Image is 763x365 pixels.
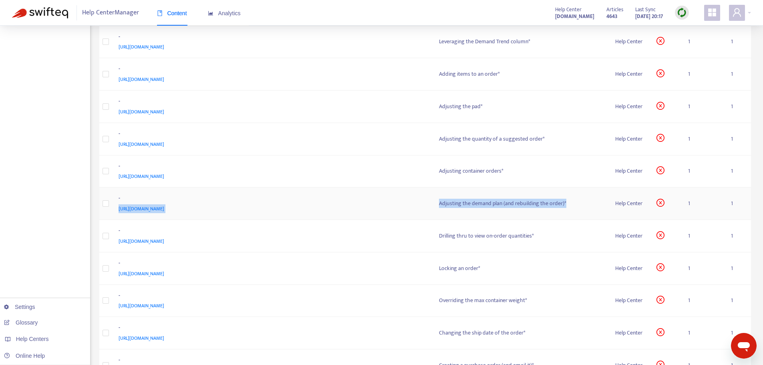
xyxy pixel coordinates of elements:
td: 1 [725,285,751,317]
span: close-circle [656,263,664,271]
span: book [157,10,163,16]
td: 1 [725,26,751,58]
a: Glossary [4,319,38,326]
td: 1 [682,91,725,123]
div: - [119,226,423,237]
span: Content [157,10,187,16]
td: 1 [682,317,725,349]
div: Help Center [615,37,644,46]
div: - [119,65,423,75]
span: [URL][DOMAIN_NAME] [119,270,164,278]
span: [URL][DOMAIN_NAME] [119,140,164,148]
span: appstore [707,8,717,17]
div: Adding items to an order* [439,70,603,79]
td: 1 [682,252,725,285]
span: close-circle [656,296,664,304]
span: close-circle [656,166,664,174]
div: - [119,162,423,172]
span: Analytics [208,10,241,16]
span: close-circle [656,102,664,110]
span: close-circle [656,69,664,77]
div: Adjusting the pad* [439,102,603,111]
div: Help Center [615,329,644,337]
span: [URL][DOMAIN_NAME] [119,237,164,245]
div: Leveraging the Demand Trend column* [439,37,603,46]
span: Help Center [555,5,582,14]
span: Help Centers [16,336,49,342]
div: Changing the ship date of the order* [439,329,603,337]
span: user [732,8,742,17]
td: 1 [682,123,725,155]
td: 1 [682,155,725,188]
td: 1 [725,91,751,123]
span: [URL][DOMAIN_NAME] [119,75,164,83]
strong: 4643 [606,12,618,21]
span: [URL][DOMAIN_NAME] [119,302,164,310]
td: 1 [725,317,751,349]
strong: [DATE] 20:17 [635,12,663,21]
img: sync.dc5367851b00ba804db3.png [677,8,687,18]
td: 1 [725,188,751,220]
div: Help Center [615,102,644,111]
div: Overriding the max container weight* [439,296,603,305]
span: close-circle [656,199,664,207]
div: Adjusting the demand plan (and rebuilding the order)* [439,199,603,208]
div: - [119,323,423,334]
span: Last Sync [635,5,656,14]
div: Locking an order* [439,264,603,273]
span: Help Center Manager [82,5,139,20]
div: Help Center [615,232,644,240]
div: - [119,97,423,107]
td: 1 [682,188,725,220]
iframe: Button to launch messaging window [731,333,757,359]
div: Help Center [615,135,644,143]
td: 1 [682,26,725,58]
td: 1 [725,155,751,188]
div: - [119,291,423,302]
div: - [119,32,423,43]
a: Online Help [4,353,45,359]
span: [URL][DOMAIN_NAME] [119,108,164,116]
div: Help Center [615,264,644,273]
div: Help Center [615,199,644,208]
span: close-circle [656,328,664,336]
div: Drilling thru to view on-order quantities* [439,232,603,240]
div: - [119,194,423,204]
div: Adjusting container orders* [439,167,603,175]
td: 1 [725,252,751,285]
div: - [119,259,423,269]
div: Adjusting the quantity of a suggested order* [439,135,603,143]
span: close-circle [656,231,664,239]
td: 1 [725,123,751,155]
span: [URL][DOMAIN_NAME] [119,172,164,180]
span: close-circle [656,134,664,142]
a: [DOMAIN_NAME] [555,12,594,21]
div: - [119,129,423,140]
a: Settings [4,304,35,310]
div: Help Center [615,70,644,79]
td: 1 [682,220,725,252]
div: Help Center [615,167,644,175]
span: area-chart [208,10,213,16]
td: 1 [682,58,725,91]
img: Swifteq [12,7,68,18]
div: Help Center [615,296,644,305]
span: Articles [606,5,623,14]
td: 1 [725,58,751,91]
span: [URL][DOMAIN_NAME] [119,43,164,51]
td: 1 [725,220,751,252]
td: 1 [682,285,725,317]
span: close-circle [656,37,664,45]
span: [URL][DOMAIN_NAME] [119,334,164,342]
span: [URL][DOMAIN_NAME] [119,205,164,213]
